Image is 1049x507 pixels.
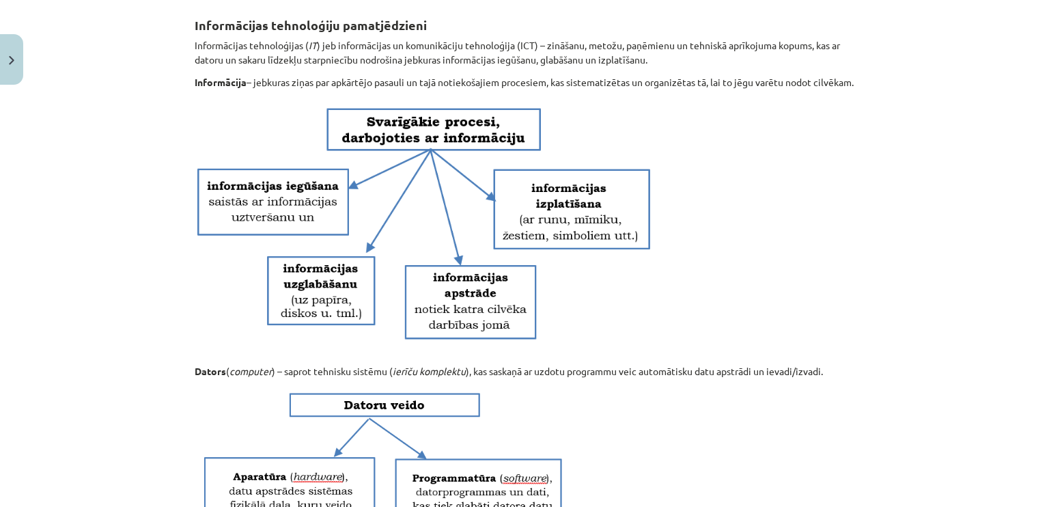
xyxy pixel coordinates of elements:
em: ierīču komplektu [393,365,466,377]
img: icon-close-lesson-0947bae3869378f0d4975bcd49f059093ad1ed9edebbc8119c70593378902aed.svg [9,56,14,65]
strong: Informācija [195,76,247,88]
p: ( ) – saprot tehnisku sistēmu ( ), kas saskaņā ar uzdotu programmu veic automātisku datu apstrādi... [195,364,854,379]
p: – jebkuras ziņas par apkārtējo pasauli un tajā notiekošajiem procesiem, kas sistematizētas un org... [195,75,854,90]
p: Informācijas tehnoloģijas ( ) jeb informācijas un komunikāciju tehnoloģija (ICT) – zināšanu, meto... [195,38,854,67]
em: computer [229,365,272,377]
strong: Dators [195,365,226,377]
em: IT [309,39,317,51]
strong: Informācijas tehnoloģiju pamatjēdzieni [195,17,427,33]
